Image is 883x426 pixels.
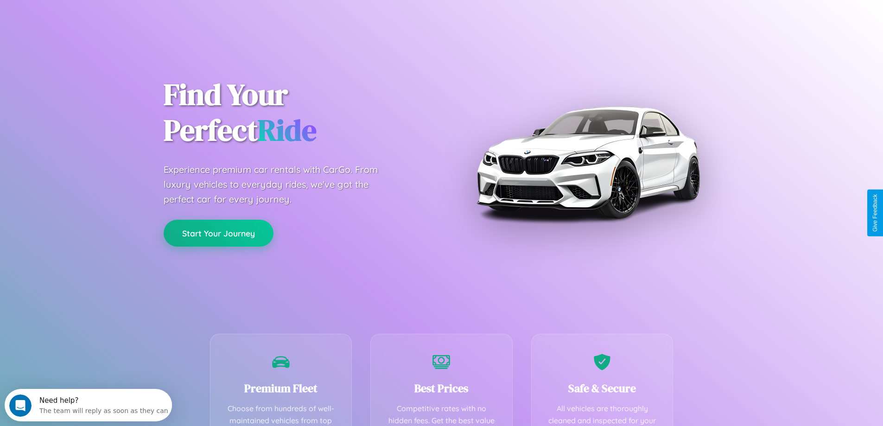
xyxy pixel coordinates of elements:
img: Premium BMW car rental vehicle [472,46,704,278]
div: Open Intercom Messenger [4,4,172,29]
h3: Safe & Secure [546,381,659,396]
div: Need help? [35,8,164,15]
h1: Find Your Perfect [164,77,428,148]
h3: Best Prices [385,381,498,396]
h3: Premium Fleet [224,381,338,396]
button: Start Your Journey [164,220,273,247]
iframe: Intercom live chat [9,394,32,417]
iframe: Intercom live chat discovery launcher [5,389,172,421]
p: Experience premium car rentals with CarGo. From luxury vehicles to everyday rides, we've got the ... [164,162,395,207]
div: Give Feedback [872,194,878,232]
span: Ride [258,110,317,150]
div: The team will reply as soon as they can [35,15,164,25]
